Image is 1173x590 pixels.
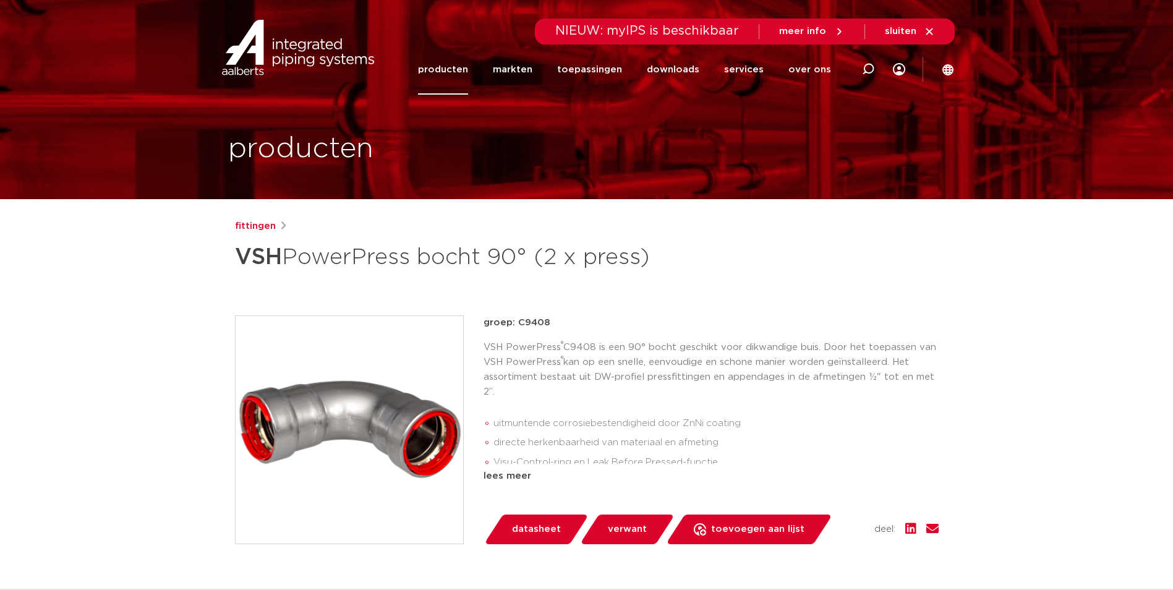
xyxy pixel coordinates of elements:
sup: ® [561,356,563,362]
a: markten [493,45,532,95]
span: datasheet [512,519,561,539]
nav: Menu [418,45,831,95]
h1: PowerPress bocht 90° (2 x press) [235,239,699,276]
li: Visu-Control-ring en Leak Before Pressed-functie [493,453,939,472]
div: my IPS [893,45,905,95]
a: services [724,45,764,95]
h1: producten [228,129,373,169]
a: toepassingen [557,45,622,95]
a: fittingen [235,219,276,234]
div: lees meer [484,469,939,484]
strong: VSH [235,246,282,268]
li: uitmuntende corrosiebestendigheid door ZnNi coating [493,414,939,434]
span: verwant [608,519,647,539]
a: verwant [579,515,675,544]
a: over ons [788,45,831,95]
p: groep: C9408 [484,315,939,330]
a: producten [418,45,468,95]
span: toevoegen aan lijst [711,519,804,539]
li: directe herkenbaarheid van materiaal en afmeting [493,433,939,453]
span: sluiten [885,27,916,36]
span: deel: [874,522,895,537]
a: downloads [647,45,699,95]
a: meer info [779,26,845,37]
a: sluiten [885,26,935,37]
p: VSH PowerPress C9408 is een 90° bocht geschikt voor dikwandige buis. Door het toepassen van VSH P... [484,340,939,400]
a: datasheet [484,515,589,544]
span: meer info [779,27,826,36]
span: NIEUW: myIPS is beschikbaar [555,25,739,37]
img: Product Image for VSH PowerPress bocht 90° (2 x press) [236,316,463,544]
sup: ® [561,341,563,348]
